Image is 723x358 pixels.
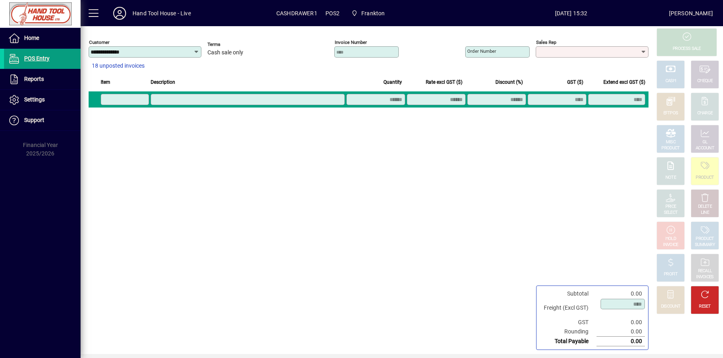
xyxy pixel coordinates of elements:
span: Extend excl GST ($) [603,78,645,87]
td: GST [540,318,597,327]
div: SELECT [664,210,678,216]
div: PRODUCT [696,236,714,242]
span: Rate excl GST ($) [426,78,462,87]
div: NOTE [665,175,676,181]
td: 0.00 [597,289,645,298]
div: ACCOUNT [696,145,714,151]
span: CASHDRAWER1 [276,7,317,20]
div: [PERSON_NAME] [669,7,713,20]
div: RESET [699,304,711,310]
span: Frankton [348,6,388,21]
td: Rounding [540,327,597,337]
td: 0.00 [597,318,645,327]
td: 0.00 [597,327,645,337]
a: Settings [4,90,81,110]
a: Home [4,28,81,48]
span: POS2 [325,7,340,20]
span: Discount (%) [495,78,523,87]
button: 18 unposted invoices [89,59,148,73]
span: [DATE] 15:32 [474,7,669,20]
span: Reports [24,76,44,82]
div: PRODUCT [696,175,714,181]
div: SUMMARY [695,242,715,248]
div: INVOICES [696,274,713,280]
td: Subtotal [540,289,597,298]
div: DELETE [698,204,712,210]
span: Quantity [383,78,402,87]
mat-label: Customer [89,39,110,45]
span: Cash sale only [207,50,243,56]
span: Settings [24,96,45,103]
span: Terms [207,42,256,47]
div: Hand Tool House - Live [133,7,191,20]
div: PRICE [665,204,676,210]
div: MISC [666,139,675,145]
span: POS Entry [24,55,50,62]
td: Total Payable [540,337,597,346]
mat-label: Invoice number [335,39,367,45]
a: Reports [4,69,81,89]
span: Support [24,117,44,123]
div: INVOICE [663,242,678,248]
span: Item [101,78,110,87]
div: HOLD [665,236,676,242]
div: PROCESS SALE [673,46,701,52]
mat-label: Order number [467,48,496,54]
td: 0.00 [597,337,645,346]
div: CHARGE [697,110,713,116]
span: 18 unposted invoices [92,62,145,70]
div: DISCOUNT [661,304,680,310]
div: PRODUCT [661,145,679,151]
div: GL [702,139,708,145]
span: Frankton [361,7,385,20]
div: RECALL [698,268,712,274]
span: Description [151,78,175,87]
div: LINE [701,210,709,216]
a: Support [4,110,81,130]
div: EFTPOS [663,110,678,116]
div: PROFIT [664,271,677,277]
span: GST ($) [567,78,583,87]
div: CASH [665,78,676,84]
div: CHEQUE [697,78,713,84]
mat-label: Sales rep [536,39,556,45]
td: Freight (Excl GST) [540,298,597,318]
span: Home [24,35,39,41]
button: Profile [107,6,133,21]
